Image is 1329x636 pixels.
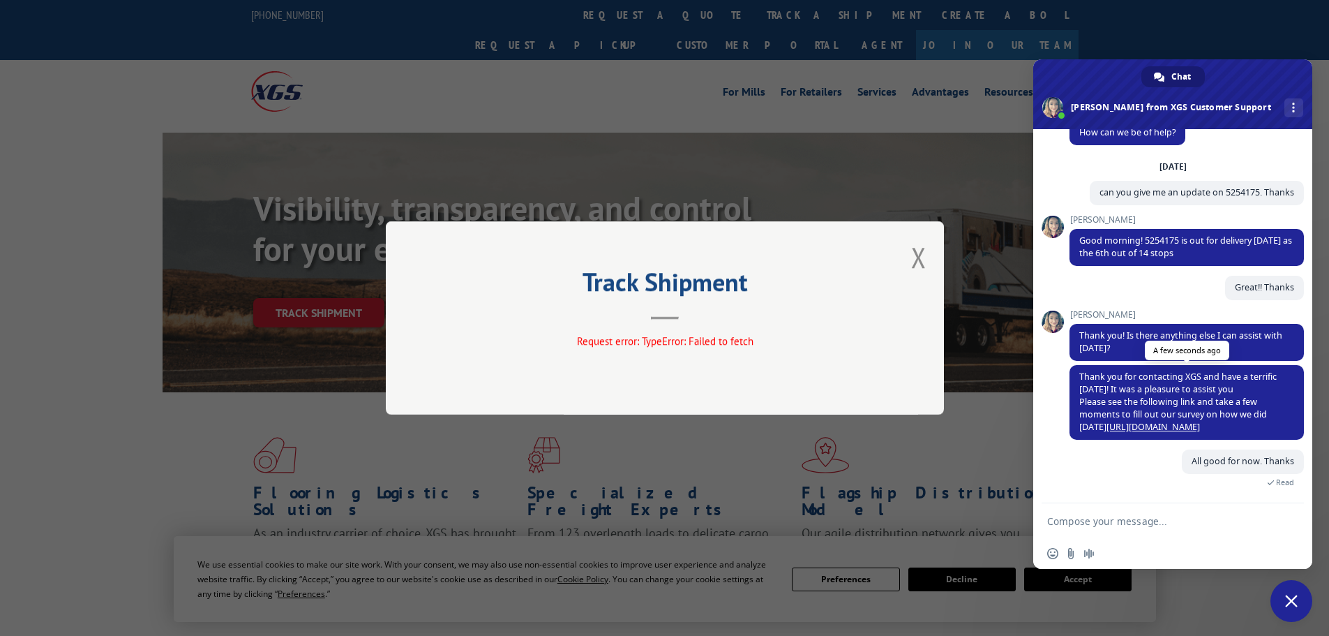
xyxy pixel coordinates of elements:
span: Great!! Thanks [1235,281,1294,293]
textarea: Compose your message... [1047,515,1268,528]
span: How can we be of help? [1079,126,1176,138]
span: can you give me an update on 5254175. Thanks [1099,186,1294,198]
span: [PERSON_NAME] [1069,310,1304,320]
span: Chat [1171,66,1191,87]
div: More channels [1284,98,1303,117]
span: All good for now. Thanks [1192,455,1294,467]
span: Read [1276,478,1294,487]
span: Thank you! Is there anything else I can assist with [DATE]? [1079,330,1282,354]
span: Audio message [1083,548,1095,559]
a: [URL][DOMAIN_NAME] [1106,421,1200,433]
span: [PERSON_NAME] [1069,215,1304,225]
div: [DATE] [1159,163,1187,171]
span: Request error: TypeError: Failed to fetch [576,334,753,348]
span: Insert an emoji [1047,548,1058,559]
span: Send a file [1065,548,1076,559]
div: Close chat [1270,580,1312,622]
button: Close modal [911,239,926,276]
div: Chat [1141,66,1205,87]
span: Thank you for contacting XGS and have a terrific [DATE]! It was a pleasure to assist you Please s... [1079,371,1277,433]
h2: Track Shipment [456,272,874,299]
span: Good morning! 5254175 is out for delivery [DATE] as the 6th out of 14 stops [1079,235,1292,259]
